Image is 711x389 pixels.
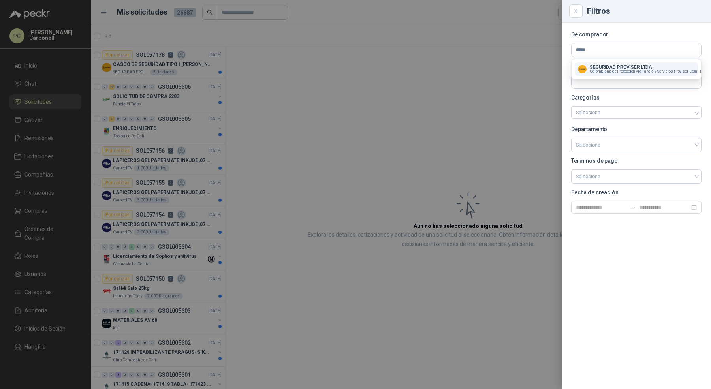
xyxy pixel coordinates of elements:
[578,65,587,73] img: Company Logo
[571,158,702,163] p: Términos de pago
[630,204,636,210] span: swap-right
[571,190,702,195] p: Fecha de creación
[571,127,702,132] p: Departamento
[571,32,702,37] p: De comprador
[571,6,581,16] button: Close
[587,7,702,15] div: Filtros
[590,70,698,73] span: Colombiana de Protección vigilancia y Servicios Proviser Ltda -
[630,204,636,210] span: to
[571,95,702,100] p: Categorías
[575,62,698,76] button: Company LogoSEGURIDAD PROVISER LTDAColombiana de Protección vigilancia y Servicios Proviser Ltda-...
